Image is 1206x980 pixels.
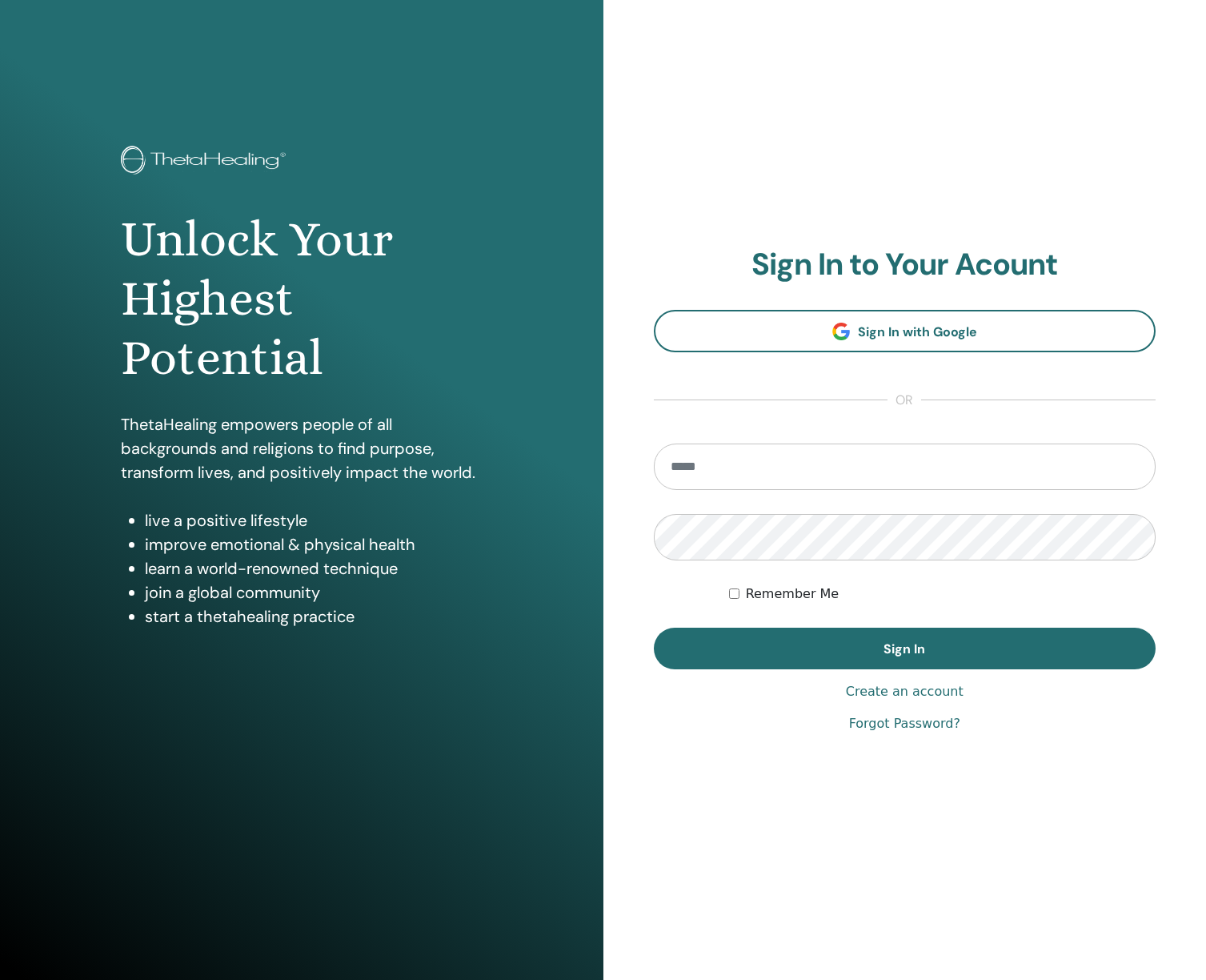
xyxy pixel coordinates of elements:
[729,584,1156,604] div: Keep me authenticated indefinitely or until I manually logout
[849,714,960,733] a: Forgot Password?
[654,310,1156,352] a: Sign In with Google
[145,556,483,580] li: learn a world-renowned technique
[121,412,483,484] p: ThetaHealing empowers people of all backgrounds and religions to find purpose, transform lives, a...
[145,532,483,556] li: improve emotional & physical health
[887,391,921,410] span: or
[654,628,1156,669] button: Sign In
[145,604,483,629] li: start a thetahealing practice
[846,682,964,701] a: Create an account
[121,210,483,388] h1: Unlock Your Highest Potential
[145,580,483,604] li: join a global community
[654,247,1156,283] h2: Sign In to Your Acount
[858,323,977,340] span: Sign In with Google
[746,584,839,604] label: Remember Me
[883,641,925,657] span: Sign In
[145,508,483,532] li: live a positive lifestyle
